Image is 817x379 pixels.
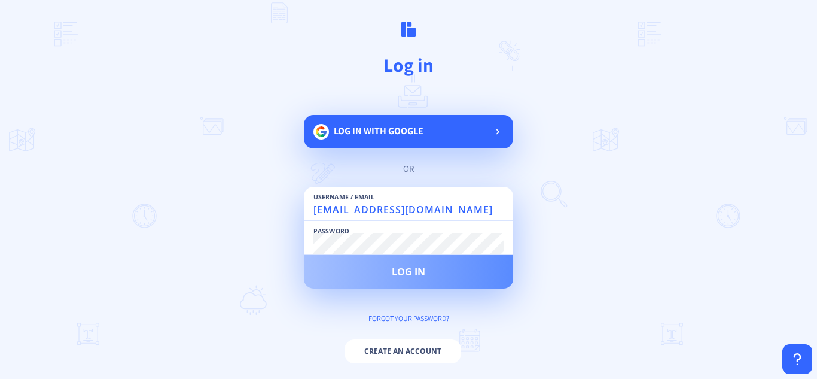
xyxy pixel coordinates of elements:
[334,125,423,137] span: Log in with google
[304,313,513,325] div: forgot your password?
[392,267,425,277] span: Log in
[401,22,416,37] img: logo.svg
[313,124,329,140] img: google.svg
[345,339,461,363] button: Create an account
[316,163,501,175] div: or
[304,255,513,289] button: Log in
[61,53,755,77] h1: Log in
